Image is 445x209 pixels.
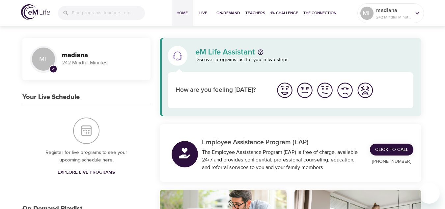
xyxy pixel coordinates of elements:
span: Teachers [245,10,265,17]
a: Explore Live Programs [55,166,118,179]
p: Register for live programs to see your upcoming schedule here. [36,149,137,164]
div: ML [30,46,57,72]
button: I'm feeling great [275,80,295,100]
img: logo [21,4,50,20]
p: 242 Mindful Minutes [62,59,143,67]
button: I'm feeling bad [335,80,355,100]
img: worst [356,81,374,99]
p: Discover programs just for you in two steps [195,56,414,64]
img: great [276,81,294,99]
span: 1% Challenge [270,10,298,17]
span: Explore Live Programs [58,168,115,177]
a: Click to Call [370,144,413,156]
div: The Employee Assistance Program (EAP) is free of charge, available 24/7 and provides confidential... [202,149,362,171]
img: ok [316,81,334,99]
span: Live [195,10,211,17]
img: bad [336,81,354,99]
span: On-Demand [216,10,240,17]
iframe: Button to launch messaging window [419,183,440,204]
h3: madiana [62,52,143,59]
img: Your Live Schedule [73,118,99,144]
img: eM Life Assistant [172,51,183,61]
p: [PHONE_NUMBER] [370,158,413,165]
div: ML [360,7,374,20]
button: I'm feeling good [295,80,315,100]
p: Employee Assistance Program (EAP) [202,137,362,147]
p: 242 Mindful Minutes [376,14,411,20]
h3: Your Live Schedule [22,93,80,101]
span: The Connection [303,10,336,17]
input: Find programs, teachers, etc... [72,6,145,20]
button: I'm feeling ok [315,80,335,100]
p: eM Life Assistant [195,48,255,56]
img: good [296,81,314,99]
p: madiana [376,6,411,14]
button: I'm feeling worst [355,80,375,100]
span: Click to Call [375,146,408,154]
span: Home [174,10,190,17]
p: How are you feeling [DATE]? [176,86,267,95]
